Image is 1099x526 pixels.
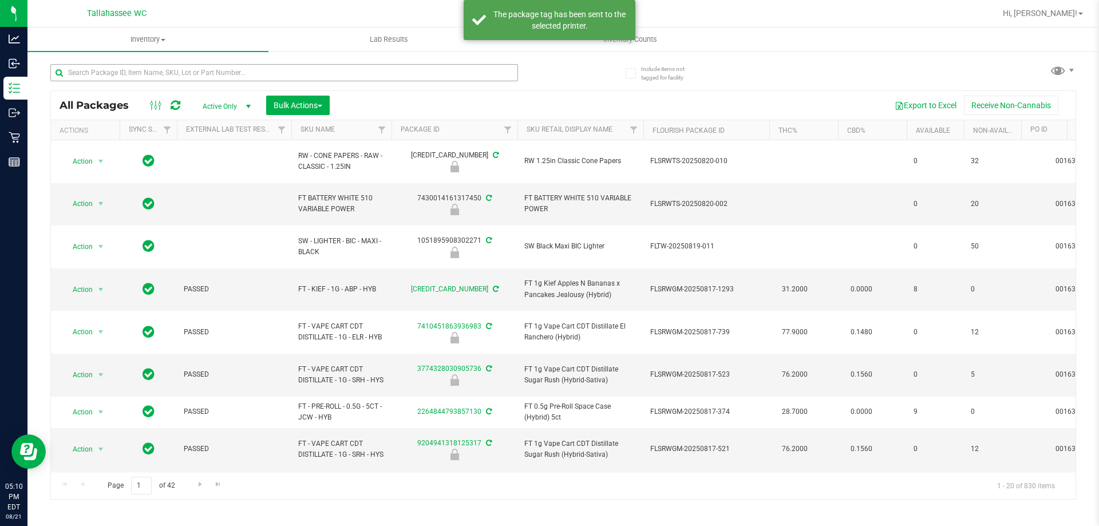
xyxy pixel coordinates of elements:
div: Newly Received [390,204,519,215]
input: 1 [131,477,152,495]
span: 76.2000 [776,441,813,457]
iframe: Resource center [11,434,46,469]
span: Sync from Compliance System [484,365,492,373]
span: 12 [971,327,1014,338]
a: 00163487 [1055,328,1088,336]
span: In Sync [143,238,155,254]
a: Lab Results [268,27,509,52]
span: 50 [971,241,1014,252]
span: 9 [914,406,957,417]
span: 0.1560 [845,441,878,457]
span: In Sync [143,324,155,340]
span: Sync from Compliance System [484,236,492,244]
span: Include items not tagged for facility [641,65,698,82]
span: 0.1560 [845,366,878,383]
span: select [94,367,108,383]
a: CBD% [847,126,865,135]
span: Action [62,282,93,298]
div: 1051895908302271 [390,235,519,258]
span: 28.7000 [776,404,813,420]
span: 0 [914,327,957,338]
span: FLSRWGM-20250817-521 [650,444,762,454]
span: Lab Results [354,34,424,45]
input: Search Package ID, Item Name, SKU, Lot or Part Number... [50,64,518,81]
a: SKU Name [301,125,335,133]
span: Sync from Compliance System [491,151,499,159]
a: External Lab Test Result [186,125,276,133]
span: select [94,196,108,212]
a: 00163487 [1055,157,1088,165]
span: Action [62,404,93,420]
span: 0.1480 [845,324,878,341]
span: FT - VAPE CART CDT DISTILLATE - 1G - SRH - HYS [298,438,385,460]
span: 5 [971,369,1014,380]
span: FT BATTERY WHITE 510 VARIABLE POWER [298,193,385,215]
div: Newly Received [390,449,519,460]
div: Newly Received [390,374,519,386]
div: Actions [60,126,115,135]
span: SW Black Maxi BIC Lighter [524,241,637,252]
span: 8 [914,284,957,295]
span: 0 [914,199,957,209]
a: 00163487 [1055,285,1088,293]
div: 7430014161317450 [390,193,519,215]
span: In Sync [143,404,155,420]
span: select [94,324,108,340]
span: FLSRWGM-20250817-374 [650,406,762,417]
span: 0 [971,406,1014,417]
div: The package tag has been sent to the selected printer. [492,9,627,31]
button: Export to Excel [887,96,964,115]
span: select [94,441,108,457]
inline-svg: Outbound [9,107,20,118]
inline-svg: Analytics [9,33,20,45]
span: select [94,239,108,255]
span: select [94,153,108,169]
span: Sync from Compliance System [484,322,492,330]
span: select [94,282,108,298]
span: 0 [971,284,1014,295]
span: 0.0000 [845,281,878,298]
a: 9204941318125317 [417,439,481,447]
span: Action [62,239,93,255]
span: FLSRWGM-20250817-1293 [650,284,762,295]
span: 0 [914,444,957,454]
span: Tallahassee WC [87,9,147,18]
span: FLTW-20250819-011 [650,241,762,252]
span: FLSRWTS-20250820-002 [650,199,762,209]
span: FT BATTERY WHITE 510 VARIABLE POWER [524,193,637,215]
span: Action [62,324,93,340]
button: Bulk Actions [266,96,330,115]
span: In Sync [143,196,155,212]
span: Sync from Compliance System [484,408,492,416]
span: PASSED [184,444,284,454]
span: RW 1.25in Classic Cone Papers [524,156,637,167]
span: In Sync [143,281,155,297]
a: 00163487 [1055,370,1088,378]
a: Inventory [27,27,268,52]
span: 12 [971,444,1014,454]
span: PASSED [184,369,284,380]
span: FT - VAPE CART CDT DISTILLATE - 1G - ELR - HYB [298,321,385,343]
p: 05:10 PM EDT [5,481,22,512]
a: Filter [158,120,177,140]
span: PASSED [184,406,284,417]
div: [CREDIT_CARD_NUMBER] [390,150,519,172]
span: FT - VAPE CART CDT DISTILLATE - 1G - SRH - HYS [298,364,385,386]
a: 00163487 [1055,200,1088,208]
a: PO ID [1030,125,1047,133]
span: FT 1g Vape Cart CDT Distillate Sugar Rush (Hybrid-Sativa) [524,364,637,386]
inline-svg: Inbound [9,58,20,69]
a: Filter [624,120,643,140]
span: Action [62,196,93,212]
a: 00163487 [1055,408,1088,416]
span: Page of 42 [98,477,184,495]
span: SW - LIGHTER - BIC - MAXI - BLACK [298,236,385,258]
span: 31.2000 [776,281,813,298]
inline-svg: Inventory [9,82,20,94]
a: Flourish Package ID [653,126,725,135]
div: Newly Received [390,247,519,258]
a: Go to the last page [210,477,227,492]
div: Newly Received [390,161,519,172]
a: Go to the next page [192,477,208,492]
a: THC% [778,126,797,135]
